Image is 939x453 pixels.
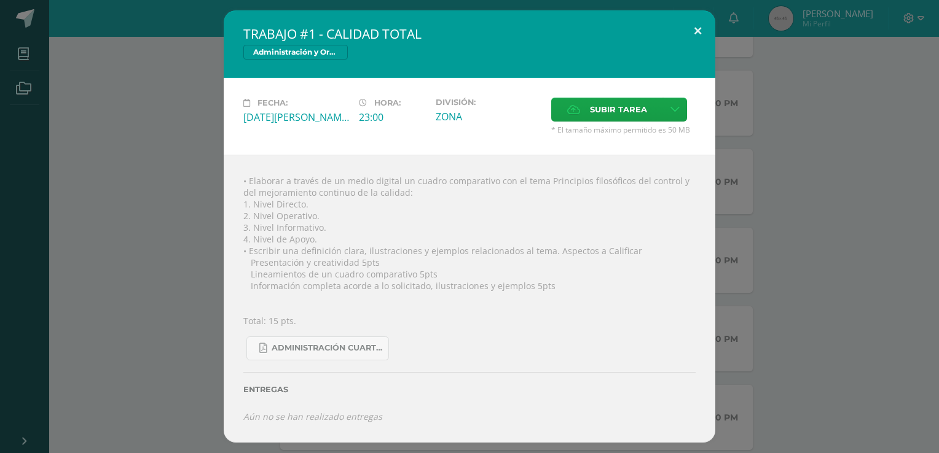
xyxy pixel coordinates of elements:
a: ADMINISTRACIÓN CUARTA UNIDAD .pdf [246,336,389,360]
span: * El tamaño máximo permitido es 50 MB [551,125,696,135]
h2: TRABAJO #1 - CALIDAD TOTAL [243,25,696,42]
label: División: [436,98,541,107]
div: 23:00 [359,110,426,124]
i: Aún no se han realizado entregas [243,411,382,422]
span: Subir tarea [590,98,647,121]
span: Hora: [374,98,401,107]
span: ADMINISTRACIÓN CUARTA UNIDAD .pdf [272,343,382,353]
span: Fecha: [257,98,288,107]
div: ZONA [436,110,541,123]
div: • Elaborar a través de un medio digital un cuadro comparativo con el tema Principios filosóficos ... [224,155,715,443]
button: Close (Esc) [680,10,715,52]
span: Administración y Organización de Oficina [243,45,348,60]
div: [DATE][PERSON_NAME] [243,110,349,124]
label: Entregas [243,385,696,394]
